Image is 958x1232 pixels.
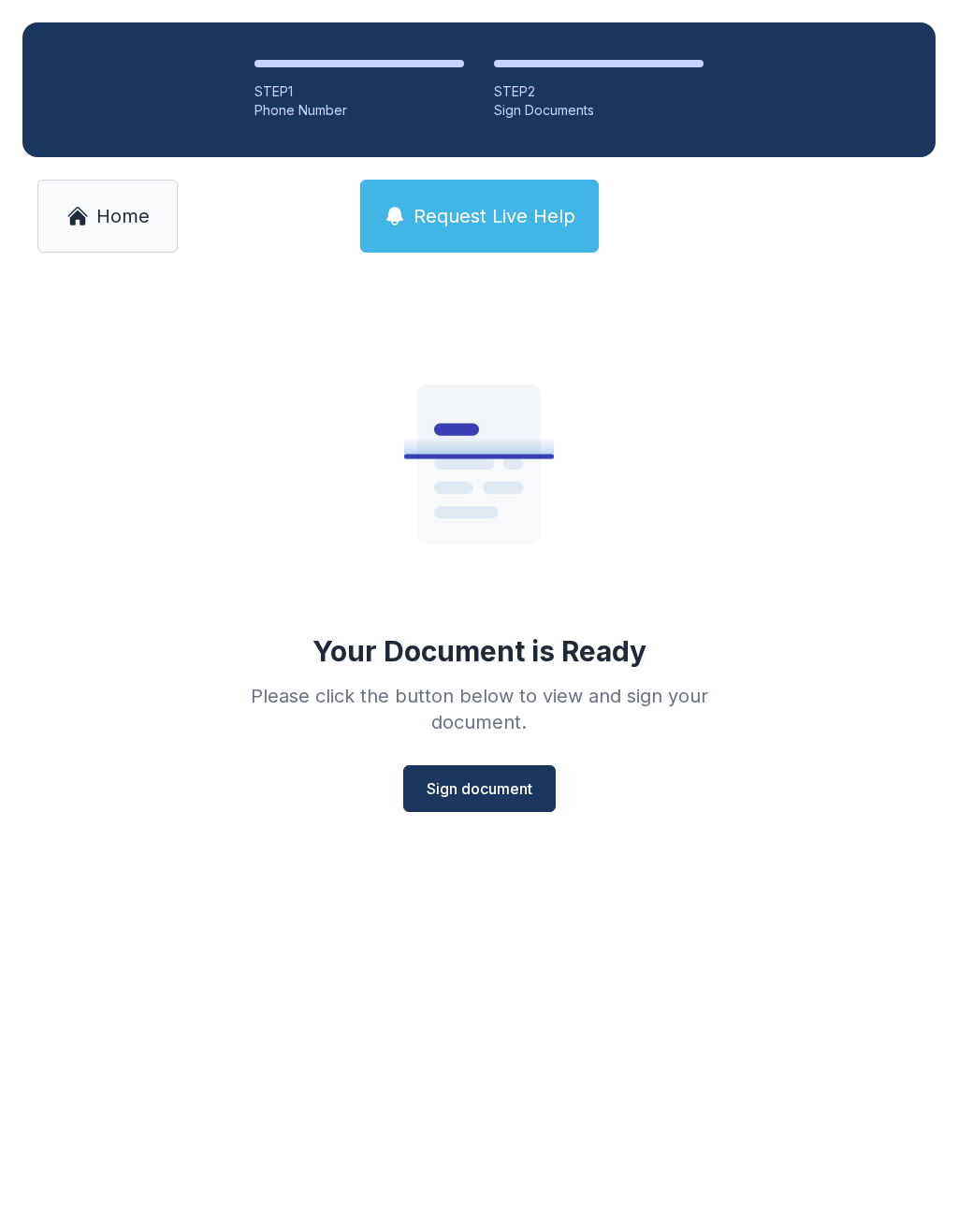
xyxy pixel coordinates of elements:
[254,82,464,101] div: STEP 1
[494,101,704,120] div: Sign Documents
[427,777,532,800] span: Sign document
[414,203,575,229] span: Request Live Help
[210,683,748,735] div: Please click the button below to view and sign your document.
[494,82,704,101] div: STEP 2
[312,634,646,668] div: Your Document is Ready
[96,203,150,229] span: Home
[254,101,464,120] div: Phone Number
